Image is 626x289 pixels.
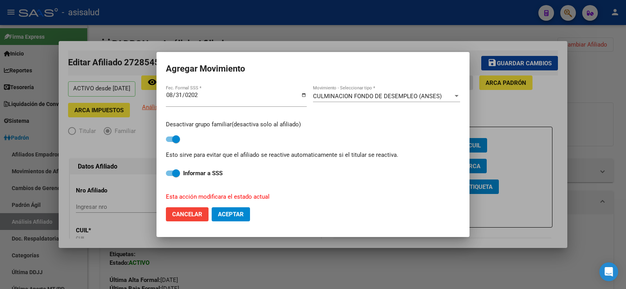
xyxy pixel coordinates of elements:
[599,262,618,281] div: Open Intercom Messenger
[166,207,209,221] button: Cancelar
[212,207,250,221] button: Aceptar
[313,93,442,100] span: CULMINACION FONDO DE DESEMPLEO (ANSES)
[172,211,202,218] span: Cancelar
[166,192,451,201] p: Esta acción modificara el estado actual
[166,151,460,160] p: Esto sirve para evitar que el afiliado se reactive automaticamente si el titular se reactiva.
[218,211,244,218] span: Aceptar
[183,170,223,177] strong: Informar a SSS
[166,61,460,76] h2: Agregar Movimiento
[166,120,460,129] p: Desactivar grupo familiar(desactiva solo al afiliado)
